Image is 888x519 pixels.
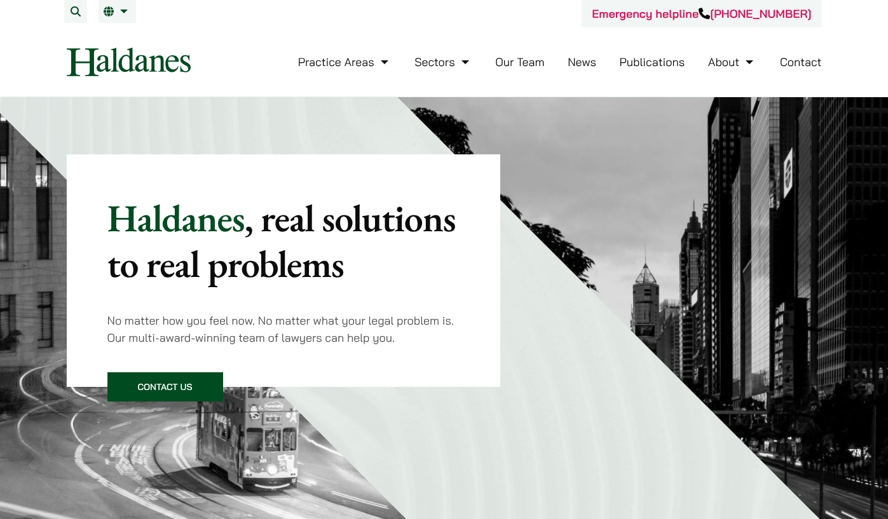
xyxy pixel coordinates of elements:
[780,55,822,69] a: Contact
[568,55,596,69] a: News
[104,6,131,17] a: EN
[107,193,456,288] mark: , real solutions to real problems
[495,55,544,69] a: Our Team
[67,48,191,76] img: Logo of Haldanes
[107,312,460,346] p: No matter how you feel now. No matter what your legal problem is. Our multi-award-winning team of...
[620,55,685,69] a: Publications
[708,55,756,69] a: About
[107,372,223,401] a: Contact Us
[414,55,472,69] a: Sectors
[298,55,392,69] a: Practice Areas
[107,195,460,286] p: Haldanes
[592,6,811,21] a: Emergency helpline[PHONE_NUMBER]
